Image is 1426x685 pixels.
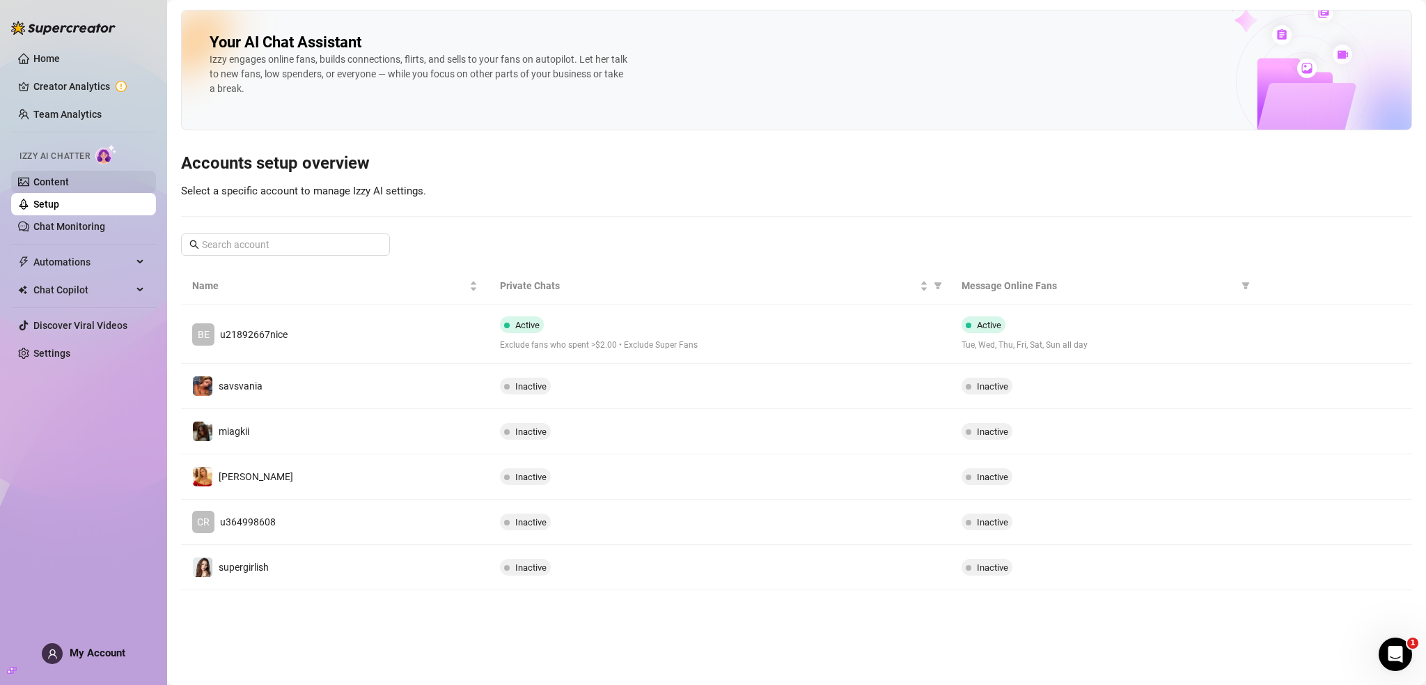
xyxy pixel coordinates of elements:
[181,153,1412,175] h3: Accounts setup overview
[210,33,361,52] h2: Your AI Chat Assistant
[11,21,116,35] img: logo-BBDzfeDw.svg
[977,562,1008,573] span: Inactive
[33,176,69,187] a: Content
[193,467,212,486] img: mikayla_demaiter
[193,422,212,441] img: miagkii
[977,426,1008,437] span: Inactive
[931,275,945,296] span: filter
[7,665,17,675] span: build
[977,320,1001,330] span: Active
[220,516,276,528] span: u364998608
[515,517,547,528] span: Inactive
[962,278,1236,293] span: Message Online Fans
[515,381,547,392] span: Inactive
[198,327,210,342] span: BE
[219,380,263,392] span: savsvania
[219,471,293,482] span: [PERSON_NAME]
[33,279,132,301] span: Chat Copilot
[1239,275,1253,296] span: filter
[515,426,547,437] span: Inactive
[33,109,102,120] a: Team Analytics
[193,376,212,396] img: savsvania
[33,251,132,273] span: Automations
[515,472,547,482] span: Inactive
[962,339,1247,352] span: Tue, Wed, Thu, Fri, Sat, Sun all day
[33,75,145,98] a: Creator Analytics exclamation-circle
[193,557,212,577] img: supergirlish
[33,221,105,232] a: Chat Monitoring
[33,348,70,359] a: Settings
[189,240,199,249] span: search
[977,381,1008,392] span: Inactive
[202,237,370,252] input: Search account
[500,339,939,352] span: Exclude fans who spent >$2.00 • Exclude Super Fans
[500,278,917,293] span: Private Chats
[33,320,127,331] a: Discover Viral Videos
[18,256,29,268] span: thunderbolt
[70,647,125,659] span: My Account
[515,562,547,573] span: Inactive
[934,282,942,290] span: filter
[219,426,249,437] span: miagkii
[181,267,489,305] th: Name
[47,649,58,659] span: user
[1241,282,1250,290] span: filter
[1407,638,1418,649] span: 1
[18,285,27,295] img: Chat Copilot
[19,150,90,163] span: Izzy AI Chatter
[181,185,426,197] span: Select a specific account to manage Izzy AI settings.
[977,472,1008,482] span: Inactive
[210,52,627,96] div: Izzy engages online fans, builds connections, flirts, and sells to your fans on autopilot. Let he...
[219,562,269,573] span: supergirlish
[977,517,1008,528] span: Inactive
[197,514,210,530] span: CR
[95,144,117,164] img: AI Chatter
[192,278,467,293] span: Name
[1379,638,1412,671] iframe: Intercom live chat
[489,267,950,305] th: Private Chats
[220,329,288,340] span: u21892667nice
[33,199,59,210] a: Setup
[515,320,540,330] span: Active
[33,53,60,64] a: Home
